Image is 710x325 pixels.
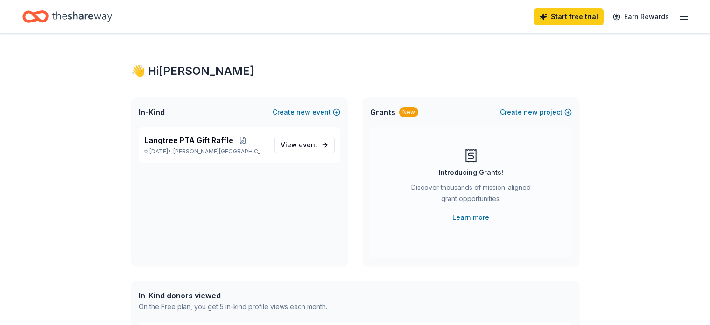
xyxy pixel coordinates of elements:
a: View event [274,137,335,153]
div: New [399,107,418,117]
div: In-Kind donors viewed [139,290,327,301]
div: Introducing Grants! [439,167,503,178]
a: Earn Rewards [607,8,675,25]
span: View [281,139,317,151]
a: Start free trial [534,8,604,25]
button: Createnewevent [273,107,340,118]
span: Langtree PTA Gift Raffle [144,135,233,146]
span: [PERSON_NAME][GEOGRAPHIC_DATA], [GEOGRAPHIC_DATA] [173,148,267,155]
div: Discover thousands of mission-aligned grant opportunities. [408,182,534,208]
span: new [296,107,310,118]
a: Home [22,6,112,28]
span: Grants [370,107,395,118]
p: [DATE] • [144,148,267,155]
button: Createnewproject [500,107,572,118]
span: In-Kind [139,107,165,118]
span: event [299,141,317,149]
a: Learn more [452,212,489,223]
div: On the Free plan, you get 5 in-kind profile views each month. [139,301,327,312]
div: 👋 Hi [PERSON_NAME] [131,64,579,79]
span: new [524,107,538,118]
